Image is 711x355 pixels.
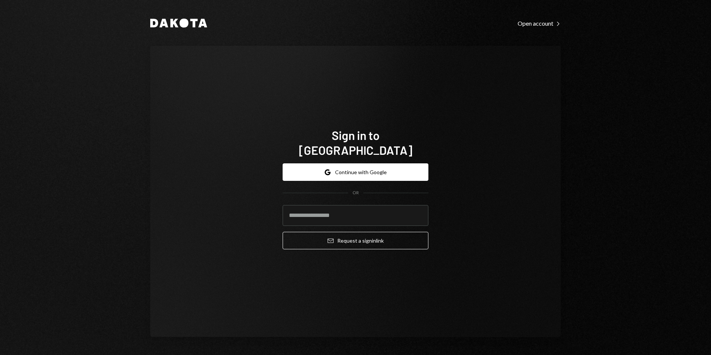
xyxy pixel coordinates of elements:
[518,20,561,27] div: Open account
[353,190,359,196] div: OR
[518,19,561,27] a: Open account
[283,232,428,249] button: Request a signinlink
[283,128,428,157] h1: Sign in to [GEOGRAPHIC_DATA]
[283,163,428,181] button: Continue with Google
